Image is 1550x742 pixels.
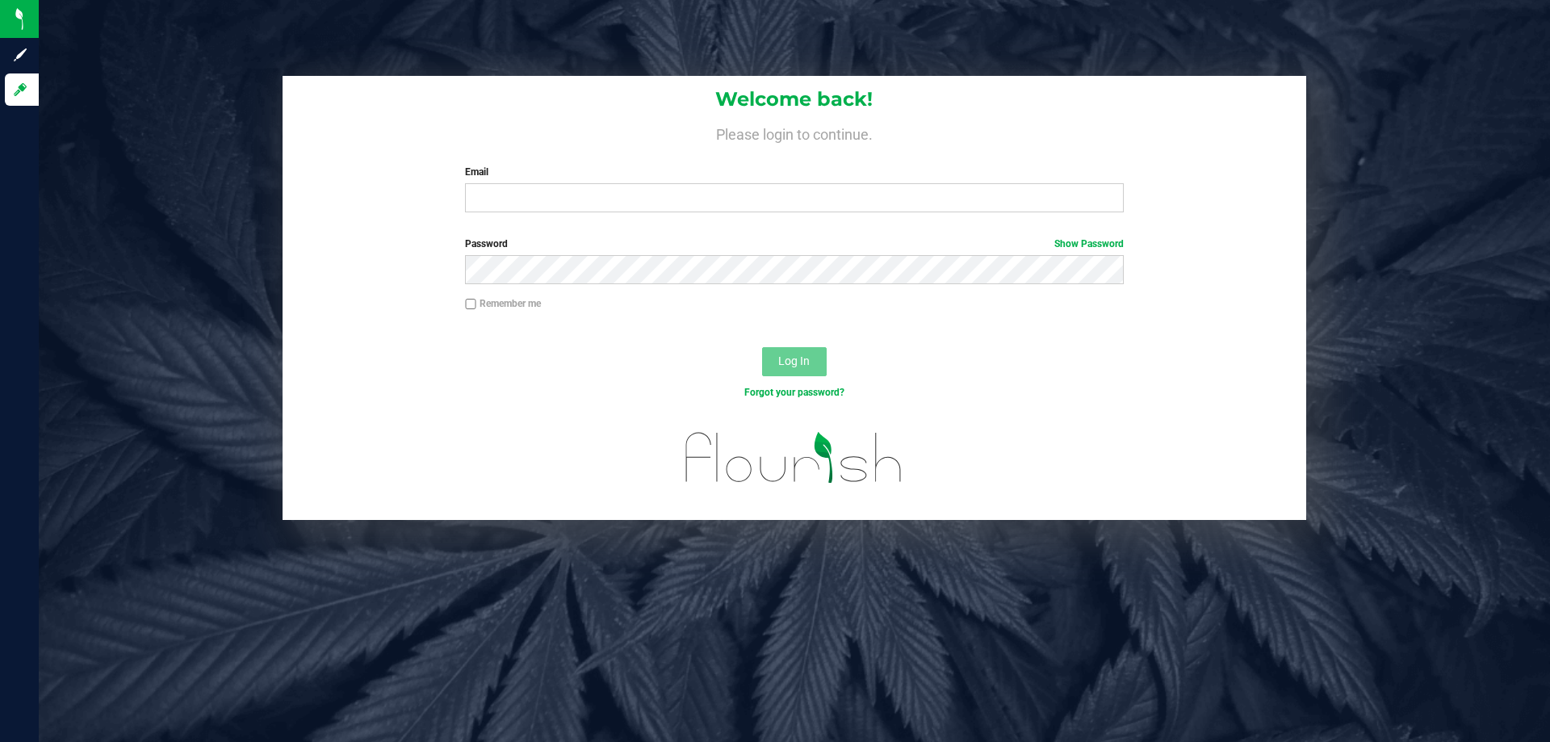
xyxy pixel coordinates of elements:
[666,417,922,499] img: flourish_logo.svg
[762,347,827,376] button: Log In
[465,299,476,310] input: Remember me
[744,387,844,398] a: Forgot your password?
[283,89,1306,110] h1: Welcome back!
[283,123,1306,142] h4: Please login to continue.
[465,238,508,249] span: Password
[465,296,541,311] label: Remember me
[1054,238,1124,249] a: Show Password
[778,354,810,367] span: Log In
[12,47,28,63] inline-svg: Sign up
[465,165,1123,179] label: Email
[12,82,28,98] inline-svg: Log in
